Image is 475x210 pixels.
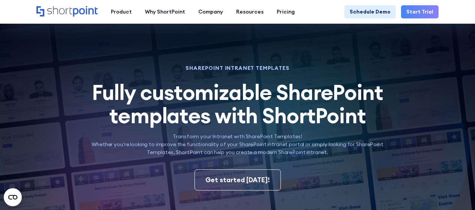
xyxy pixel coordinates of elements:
div: Company [198,8,223,16]
h1: SHAREPOINT INTRANET TEMPLATES [84,66,391,70]
button: Open CMP widget [4,188,22,206]
a: Start Trial [401,5,439,18]
iframe: Chat Widget [437,174,475,210]
span: Fully customizable SharePoint templates with ShortPoint [92,79,383,129]
div: Resources [236,8,264,16]
a: Product [104,5,138,18]
a: Get started [DATE]! [195,169,281,190]
a: Why ShortPoint [138,5,192,18]
a: Schedule Demo [344,5,396,18]
a: Company [192,5,229,18]
div: Get started [DATE]! [205,175,270,185]
a: Home [36,6,98,17]
a: Resources [229,5,270,18]
div: Product [111,8,132,16]
div: Pricing [277,8,295,16]
a: Pricing [270,5,301,18]
div: Why ShortPoint [145,8,185,16]
p: Transform your Intranet with SharePoint Templates! Whether you're looking to improve the function... [84,133,391,156]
